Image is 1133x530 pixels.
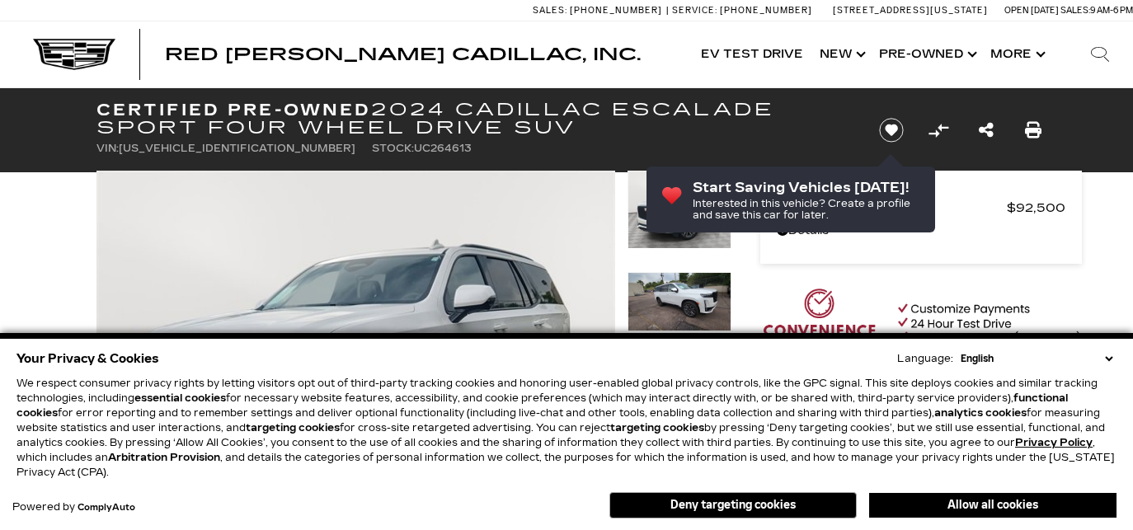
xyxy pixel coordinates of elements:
strong: essential cookies [134,392,226,404]
span: Stock: [372,143,414,154]
a: Red [PERSON_NAME] $92,500 [777,196,1065,219]
span: Your Privacy & Cookies [16,347,159,370]
a: ComplyAuto [78,503,135,513]
span: [PHONE_NUMBER] [720,5,812,16]
a: Print this Certified Pre-Owned 2024 Cadillac Escalade Sport Four Wheel Drive SUV [1025,119,1041,142]
span: [US_VEHICLE_IDENTIFICATION_NUMBER] [119,143,355,154]
span: [PHONE_NUMBER] [570,5,662,16]
button: Save vehicle [873,117,910,143]
span: 9 AM-6 PM [1090,5,1133,16]
select: Language Select [957,351,1117,366]
a: EV Test Drive [693,21,811,87]
a: Sales: [PHONE_NUMBER] [533,6,666,15]
h1: 2024 Cadillac Escalade Sport Four Wheel Drive SUV [96,101,851,137]
strong: analytics cookies [934,407,1027,419]
span: Red [PERSON_NAME] [777,196,1007,219]
a: Pre-Owned [871,21,982,87]
span: Service: [672,5,717,16]
strong: targeting cookies [246,422,340,434]
button: Allow all cookies [869,493,1117,518]
a: [STREET_ADDRESS][US_STATE] [833,5,988,16]
img: Cadillac Dark Logo with Cadillac White Text [33,39,115,70]
span: UC264613 [414,143,472,154]
div: Language: [897,354,953,363]
div: Powered by [12,502,135,513]
button: Compare Vehicle [926,118,951,143]
strong: Certified Pre-Owned [96,100,371,120]
a: New [811,21,871,87]
img: Certified Used 2024 Crystal White Tricoat Cadillac Sport image 2 [628,272,731,331]
a: Red [PERSON_NAME] Cadillac, Inc. [165,46,641,63]
span: VIN: [96,143,119,154]
a: Service: [PHONE_NUMBER] [666,6,816,15]
span: Sales: [533,5,567,16]
button: More [982,21,1051,87]
span: Red [PERSON_NAME] Cadillac, Inc. [165,45,641,64]
span: Sales: [1060,5,1090,16]
img: Certified Used 2024 Crystal White Tricoat Cadillac Sport image 1 [628,171,731,249]
a: Privacy Policy [1015,437,1093,448]
a: Share this Certified Pre-Owned 2024 Cadillac Escalade Sport Four Wheel Drive SUV [979,119,994,142]
span: $92,500 [1007,196,1065,219]
strong: Arbitration Provision [108,452,220,463]
span: Open [DATE] [1004,5,1059,16]
strong: targeting cookies [610,422,704,434]
button: Deny targeting cookies [609,492,857,518]
a: Details [777,219,1065,242]
p: We respect consumer privacy rights by letting visitors opt out of third-party tracking cookies an... [16,376,1117,480]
